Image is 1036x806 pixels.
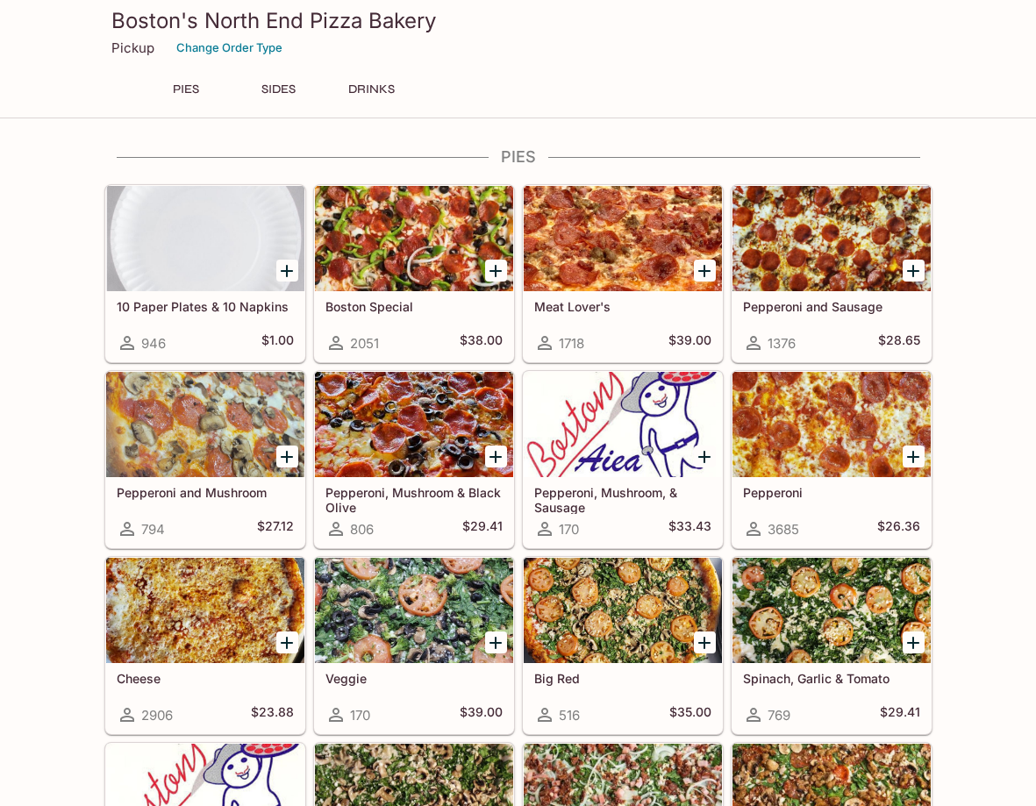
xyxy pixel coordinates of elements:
p: Pickup [111,39,154,56]
span: 170 [559,521,579,538]
a: Boston Special2051$38.00 [314,185,514,362]
h5: $29.41 [462,518,503,539]
button: Change Order Type [168,34,290,61]
button: Add Pepperoni and Mushroom [276,446,298,467]
button: Add Cheese [276,631,298,653]
h5: Cheese [117,671,294,686]
h5: Pepperoni, Mushroom, & Sausage [534,485,711,514]
h5: Pepperoni, Mushroom & Black Olive [325,485,503,514]
h5: $26.36 [877,518,920,539]
div: Pepperoni [732,372,931,477]
h5: Big Red [534,671,711,686]
button: Add Boston Special [485,260,507,282]
div: Veggie [315,558,513,663]
a: Pepperoni and Sausage1376$28.65 [732,185,932,362]
a: Meat Lover's1718$39.00 [523,185,723,362]
span: 769 [768,707,790,724]
div: Pepperoni, Mushroom & Black Olive [315,372,513,477]
button: Add Spinach, Garlic & Tomato [903,631,925,653]
a: Pepperoni3685$26.36 [732,371,932,548]
h5: $33.43 [668,518,711,539]
div: Spinach, Garlic & Tomato [732,558,931,663]
h5: 10 Paper Plates & 10 Napkins [117,299,294,314]
div: Cheese [106,558,304,663]
div: Pepperoni, Mushroom, & Sausage [524,372,722,477]
button: Add Pepperoni [903,446,925,467]
h5: Pepperoni and Sausage [743,299,920,314]
h5: $1.00 [261,332,294,353]
h5: Pepperoni [743,485,920,500]
button: Add Big Red [694,631,716,653]
button: DRINKS [332,77,411,102]
a: Pepperoni, Mushroom & Black Olive806$29.41 [314,371,514,548]
button: Add Pepperoni, Mushroom, & Sausage [694,446,716,467]
button: Add 10 Paper Plates & 10 Napkins [276,260,298,282]
span: 1718 [559,335,584,352]
h5: $27.12 [257,518,294,539]
span: 3685 [768,521,799,538]
span: 170 [350,707,370,724]
h5: $29.41 [880,704,920,725]
button: PIES [146,77,225,102]
div: 10 Paper Plates & 10 Napkins [106,186,304,291]
h5: $38.00 [460,332,503,353]
a: 10 Paper Plates & 10 Napkins946$1.00 [105,185,305,362]
button: SIDES [239,77,318,102]
h5: $23.88 [251,704,294,725]
h5: Spinach, Garlic & Tomato [743,671,920,686]
span: 2051 [350,335,379,352]
div: Boston Special [315,186,513,291]
div: Pepperoni and Mushroom [106,372,304,477]
a: Cheese2906$23.88 [105,557,305,734]
h5: Veggie [325,671,503,686]
button: Add Pepperoni, Mushroom & Black Olive [485,446,507,467]
button: Add Pepperoni and Sausage [903,260,925,282]
a: Big Red516$35.00 [523,557,723,734]
span: 2906 [141,707,173,724]
h5: Pepperoni and Mushroom [117,485,294,500]
div: Pepperoni and Sausage [732,186,931,291]
span: 1376 [768,335,796,352]
div: Meat Lover's [524,186,722,291]
h4: PIES [104,147,932,167]
h5: $28.65 [878,332,920,353]
button: Add Veggie [485,631,507,653]
h5: Boston Special [325,299,503,314]
span: 794 [141,521,165,538]
button: Add Meat Lover's [694,260,716,282]
h3: Boston's North End Pizza Bakery [111,7,925,34]
span: 946 [141,335,166,352]
span: 806 [350,521,374,538]
a: Spinach, Garlic & Tomato769$29.41 [732,557,932,734]
a: Veggie170$39.00 [314,557,514,734]
h5: $39.00 [668,332,711,353]
a: Pepperoni and Mushroom794$27.12 [105,371,305,548]
span: 516 [559,707,580,724]
div: Big Red [524,558,722,663]
h5: $39.00 [460,704,503,725]
h5: $35.00 [669,704,711,725]
a: Pepperoni, Mushroom, & Sausage170$33.43 [523,371,723,548]
h5: Meat Lover's [534,299,711,314]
